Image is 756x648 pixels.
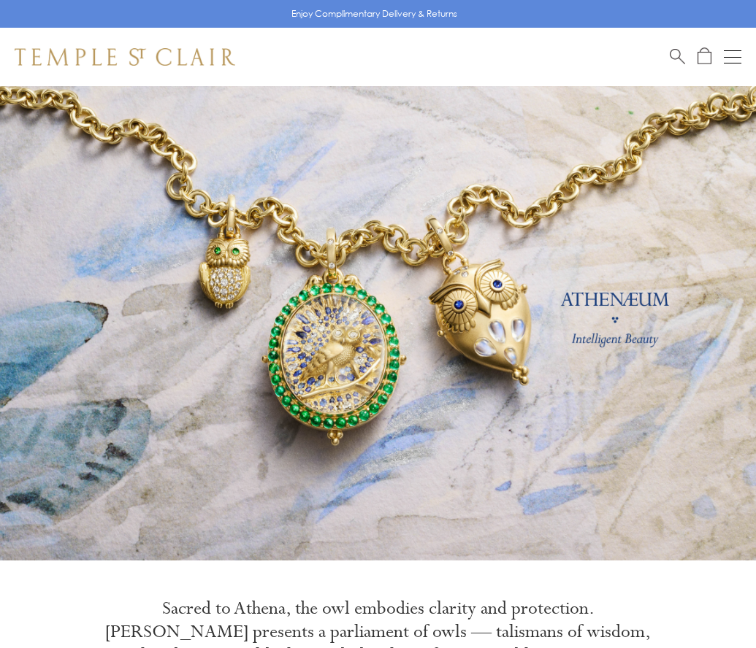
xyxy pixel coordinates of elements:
button: Open navigation [724,48,741,66]
a: Search [670,47,685,66]
p: Enjoy Complimentary Delivery & Returns [291,7,457,21]
a: Open Shopping Bag [698,47,711,66]
img: Temple St. Clair [15,48,235,66]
